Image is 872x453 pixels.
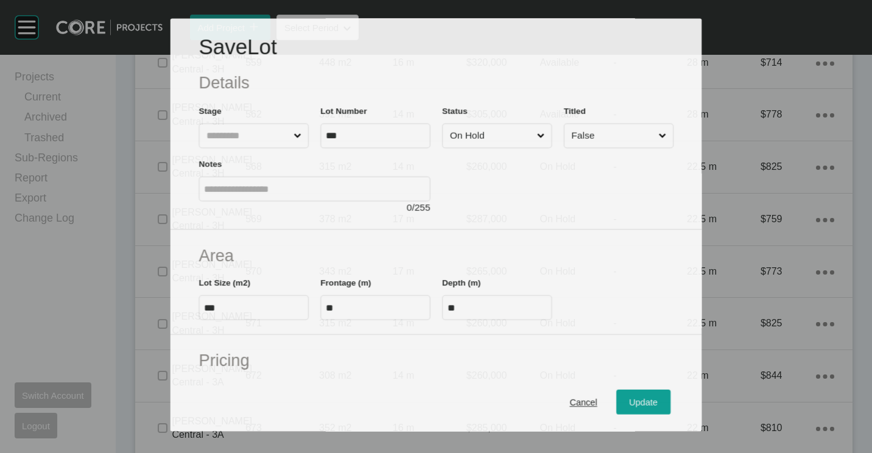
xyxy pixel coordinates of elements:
[199,278,250,288] label: Lot Size (m2)
[199,33,673,63] h1: Save Lot
[656,124,668,148] span: Close menu...
[534,124,546,148] span: Close menu...
[442,106,467,116] label: Status
[616,390,670,415] button: Update
[442,278,480,288] label: Depth (m)
[199,160,222,169] label: Notes
[406,203,412,212] span: 0
[569,397,597,407] span: Cancel
[199,244,673,267] h2: Area
[199,106,221,116] label: Stage
[447,124,534,148] input: On Hold
[199,202,430,215] div: / 255
[569,124,656,148] input: False
[557,390,610,415] button: Cancel
[320,278,371,288] label: Frontage (m)
[199,72,673,95] h2: Details
[320,106,367,116] label: Lot Number
[291,124,303,148] span: Close menu...
[563,106,585,116] label: Titled
[629,397,658,407] span: Update
[199,349,673,373] h2: Pricing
